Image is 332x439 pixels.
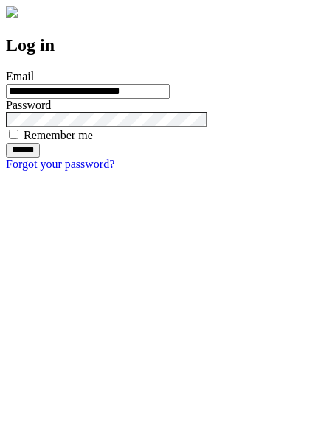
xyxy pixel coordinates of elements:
h2: Log in [6,35,326,55]
a: Forgot your password? [6,158,114,170]
img: logo-4e3dc11c47720685a147b03b5a06dd966a58ff35d612b21f08c02c0306f2b779.png [6,6,18,18]
label: Remember me [24,129,93,141]
label: Email [6,70,34,82]
label: Password [6,99,51,111]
